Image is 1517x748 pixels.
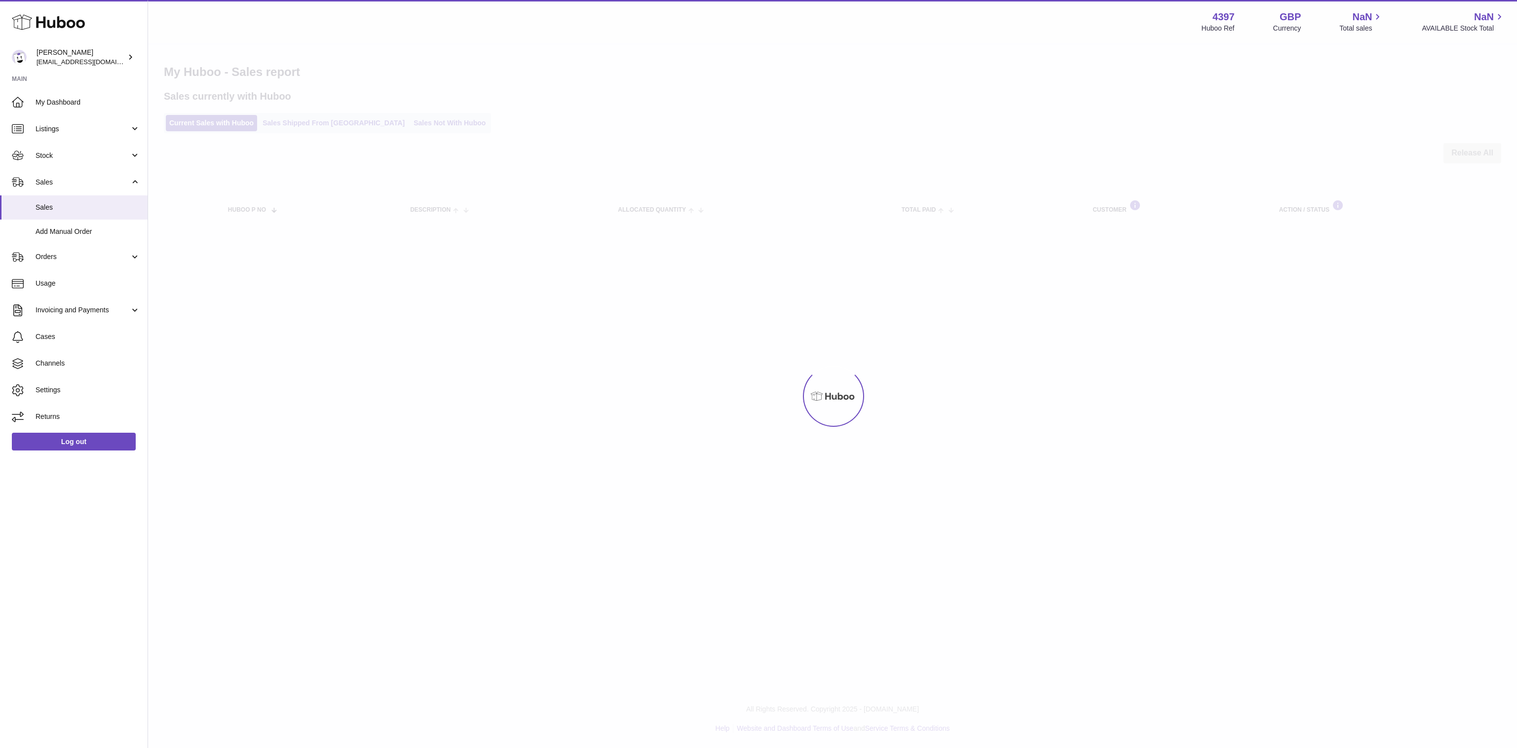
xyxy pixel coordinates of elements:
[1339,24,1383,33] span: Total sales
[36,412,140,421] span: Returns
[1280,10,1301,24] strong: GBP
[1339,10,1383,33] a: NaN Total sales
[36,252,130,262] span: Orders
[1422,24,1505,33] span: AVAILABLE Stock Total
[12,433,136,450] a: Log out
[12,50,27,65] img: drumnnbass@gmail.com
[37,58,145,66] span: [EMAIL_ADDRESS][DOMAIN_NAME]
[1422,10,1505,33] a: NaN AVAILABLE Stock Total
[36,124,130,134] span: Listings
[36,227,140,236] span: Add Manual Order
[36,305,130,315] span: Invoicing and Payments
[1352,10,1372,24] span: NaN
[36,203,140,212] span: Sales
[1202,24,1235,33] div: Huboo Ref
[36,385,140,395] span: Settings
[1474,10,1494,24] span: NaN
[1273,24,1301,33] div: Currency
[37,48,125,67] div: [PERSON_NAME]
[36,178,130,187] span: Sales
[36,332,140,341] span: Cases
[1213,10,1235,24] strong: 4397
[36,359,140,368] span: Channels
[36,98,140,107] span: My Dashboard
[36,279,140,288] span: Usage
[36,151,130,160] span: Stock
